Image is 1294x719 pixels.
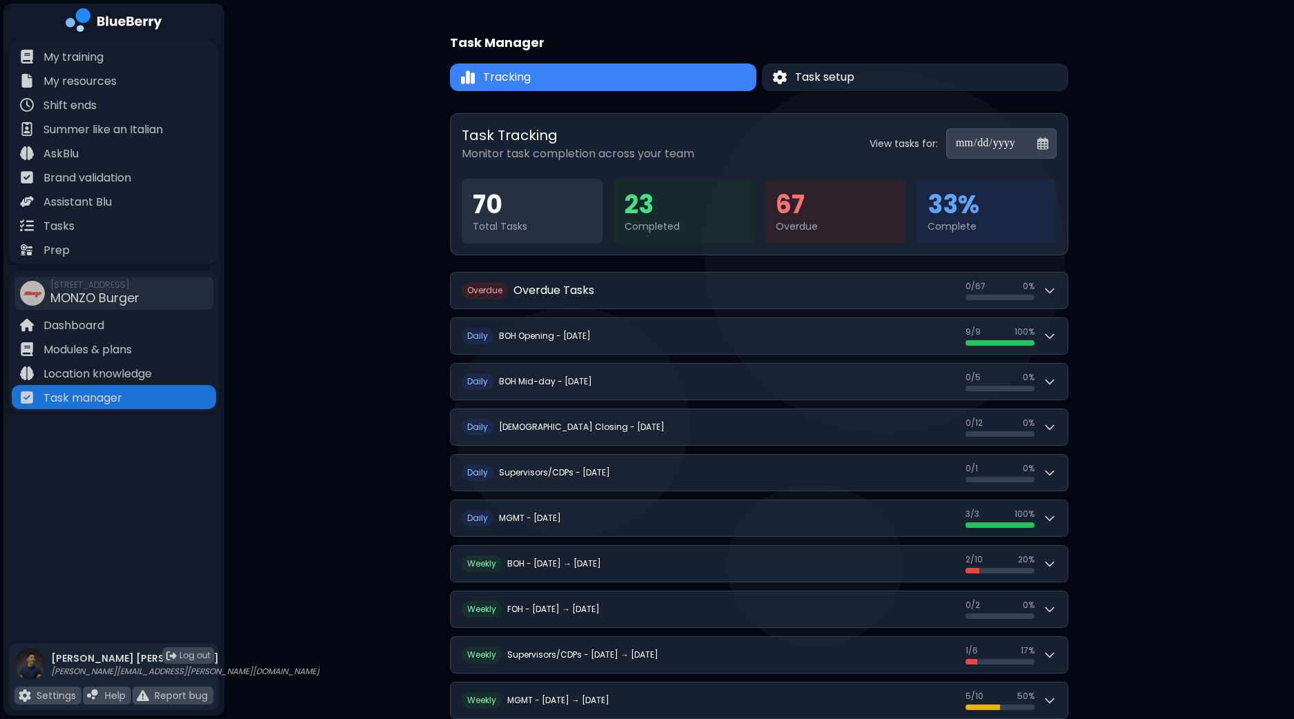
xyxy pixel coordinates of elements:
[1023,417,1035,429] span: 0 %
[483,69,531,86] span: Tracking
[43,49,104,66] p: My training
[462,510,493,526] span: D
[473,220,591,233] div: Total Tasks
[137,689,149,702] img: file icon
[20,391,34,404] img: file icon
[776,190,894,220] div: 67
[43,317,104,334] p: Dashboard
[473,466,488,478] span: aily
[43,342,132,358] p: Modules & plans
[473,421,488,433] span: aily
[473,284,502,296] span: verdue
[965,281,986,292] span: 0 / 67
[451,682,1068,718] button: WeeklyMGMT - [DATE] → [DATE]5/1050%
[965,417,983,429] span: 0 / 12
[43,121,163,138] p: Summer like an Italian
[87,689,99,702] img: file icon
[66,8,162,37] img: company logo
[762,63,1068,91] button: Task setupTask setup
[965,554,983,565] span: 2 / 10
[43,366,152,382] p: Location knowledge
[476,603,496,615] span: eekly
[51,652,320,664] p: [PERSON_NAME] [PERSON_NAME]
[20,281,45,306] img: company thumbnail
[20,366,34,380] img: file icon
[473,330,488,342] span: aily
[19,689,31,702] img: file icon
[179,650,210,661] span: Log out
[451,273,1068,308] button: OverdueOverdue Tasks0/670%
[965,645,978,656] span: 1 / 6
[462,647,502,663] span: W
[507,558,601,569] h2: BOH - [DATE] → [DATE]
[51,666,320,677] p: [PERSON_NAME][EMAIL_ADDRESS][PERSON_NAME][DOMAIN_NAME]
[462,555,502,572] span: W
[965,326,981,337] span: 9 / 9
[795,69,854,86] span: Task setup
[43,170,131,186] p: Brand validation
[50,279,139,290] span: [STREET_ADDRESS]
[20,170,34,184] img: file icon
[20,98,34,112] img: file icon
[20,74,34,88] img: file icon
[965,372,981,383] span: 0 / 5
[462,692,502,709] span: W
[20,243,34,257] img: file icon
[1023,600,1035,611] span: 0 %
[965,600,980,611] span: 0 / 2
[507,695,609,706] h2: MGMT - [DATE] → [DATE]
[451,637,1068,673] button: WeeklySupervisors/CDPs - [DATE] → [DATE]1/617%
[473,375,488,387] span: aily
[473,512,488,524] span: aily
[462,125,694,146] h2: Task Tracking
[499,422,665,433] h2: [DEMOGRAPHIC_DATA] Closing - [DATE]
[451,591,1068,627] button: WeeklyFOH - [DATE] → [DATE]0/20%
[20,318,34,332] img: file icon
[870,137,938,150] label: View tasks for:
[499,376,592,387] h2: BOH Mid-day - [DATE]
[451,409,1068,445] button: Daily[DEMOGRAPHIC_DATA] Closing - [DATE]0/120%
[43,390,122,406] p: Task manager
[14,649,46,693] img: profile photo
[20,146,34,160] img: file icon
[462,146,694,162] p: Monitor task completion across your team
[451,318,1068,354] button: DailyBOH Opening - [DATE]9/9100%
[513,282,594,299] h2: Overdue Tasks
[20,195,34,208] img: file icon
[105,689,126,702] p: Help
[43,73,117,90] p: My resources
[451,455,1068,491] button: DailySupervisors/CDPs - [DATE]0/10%
[1023,463,1035,474] span: 0 %
[450,63,756,91] button: TrackingTracking
[965,509,979,520] span: 3 / 3
[20,342,34,356] img: file icon
[473,190,591,220] div: 70
[1018,554,1035,565] span: 20 %
[507,649,658,660] h2: Supervisors/CDPs - [DATE] → [DATE]
[507,604,600,615] h2: FOH - [DATE] → [DATE]
[450,33,545,52] h1: Task Manager
[499,467,610,478] h2: Supervisors/CDPs - [DATE]
[499,331,591,342] h2: BOH Opening - [DATE]
[50,289,139,306] span: MONZO Burger
[928,190,1046,220] div: 33 %
[476,649,496,660] span: eekly
[625,190,743,220] div: 23
[1014,509,1035,520] span: 100 %
[43,97,97,114] p: Shift ends
[965,463,978,474] span: 0 / 1
[20,50,34,63] img: file icon
[451,364,1068,400] button: DailyBOH Mid-day - [DATE]0/50%
[43,146,79,162] p: AskBlu
[43,194,112,210] p: Assistant Blu
[462,373,493,390] span: D
[166,651,177,661] img: logout
[451,546,1068,582] button: WeeklyBOH - [DATE] → [DATE]2/1020%
[1014,326,1035,337] span: 100 %
[43,218,75,235] p: Tasks
[1023,372,1035,383] span: 0 %
[461,70,475,86] img: Tracking
[1021,645,1035,656] span: 17 %
[20,122,34,136] img: file icon
[155,689,208,702] p: Report bug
